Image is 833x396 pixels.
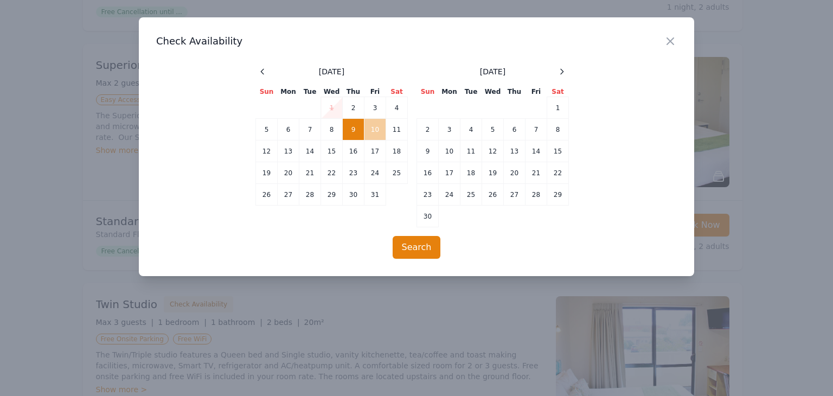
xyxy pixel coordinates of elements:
td: 31 [364,184,386,206]
th: Mon [278,87,299,97]
td: 1 [321,97,343,119]
td: 30 [417,206,439,227]
th: Wed [321,87,343,97]
td: 22 [547,162,569,184]
th: Sun [417,87,439,97]
td: 21 [299,162,321,184]
h3: Check Availability [156,35,677,48]
td: 20 [504,162,526,184]
td: 25 [386,162,408,184]
td: 11 [460,140,482,162]
td: 27 [278,184,299,206]
th: Mon [439,87,460,97]
td: 7 [526,119,547,140]
td: 2 [343,97,364,119]
td: 2 [417,119,439,140]
td: 18 [460,162,482,184]
td: 5 [482,119,504,140]
td: 1 [547,97,569,119]
td: 16 [343,140,364,162]
td: 18 [386,140,408,162]
td: 24 [439,184,460,206]
td: 21 [526,162,547,184]
th: Sun [256,87,278,97]
td: 3 [364,97,386,119]
td: 6 [504,119,526,140]
td: 23 [417,184,439,206]
td: 4 [386,97,408,119]
td: 16 [417,162,439,184]
td: 13 [278,140,299,162]
td: 10 [364,119,386,140]
td: 14 [526,140,547,162]
td: 28 [526,184,547,206]
td: 27 [504,184,526,206]
td: 20 [278,162,299,184]
td: 29 [321,184,343,206]
td: 17 [364,140,386,162]
td: 4 [460,119,482,140]
td: 24 [364,162,386,184]
th: Wed [482,87,504,97]
th: Thu [343,87,364,97]
td: 13 [504,140,526,162]
td: 9 [417,140,439,162]
td: 19 [482,162,504,184]
td: 11 [386,119,408,140]
td: 15 [547,140,569,162]
td: 9 [343,119,364,140]
td: 17 [439,162,460,184]
td: 19 [256,162,278,184]
th: Fri [526,87,547,97]
td: 26 [482,184,504,206]
th: Tue [299,87,321,97]
td: 30 [343,184,364,206]
td: 10 [439,140,460,162]
span: [DATE] [319,66,344,77]
td: 29 [547,184,569,206]
th: Sat [547,87,569,97]
td: 14 [299,140,321,162]
th: Sat [386,87,408,97]
td: 6 [278,119,299,140]
span: [DATE] [480,66,505,77]
td: 12 [482,140,504,162]
td: 5 [256,119,278,140]
td: 22 [321,162,343,184]
td: 25 [460,184,482,206]
td: 28 [299,184,321,206]
th: Thu [504,87,526,97]
td: 3 [439,119,460,140]
td: 7 [299,119,321,140]
td: 15 [321,140,343,162]
th: Tue [460,87,482,97]
td: 12 [256,140,278,162]
td: 26 [256,184,278,206]
td: 8 [547,119,569,140]
button: Search [393,236,441,259]
td: 8 [321,119,343,140]
th: Fri [364,87,386,97]
td: 23 [343,162,364,184]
